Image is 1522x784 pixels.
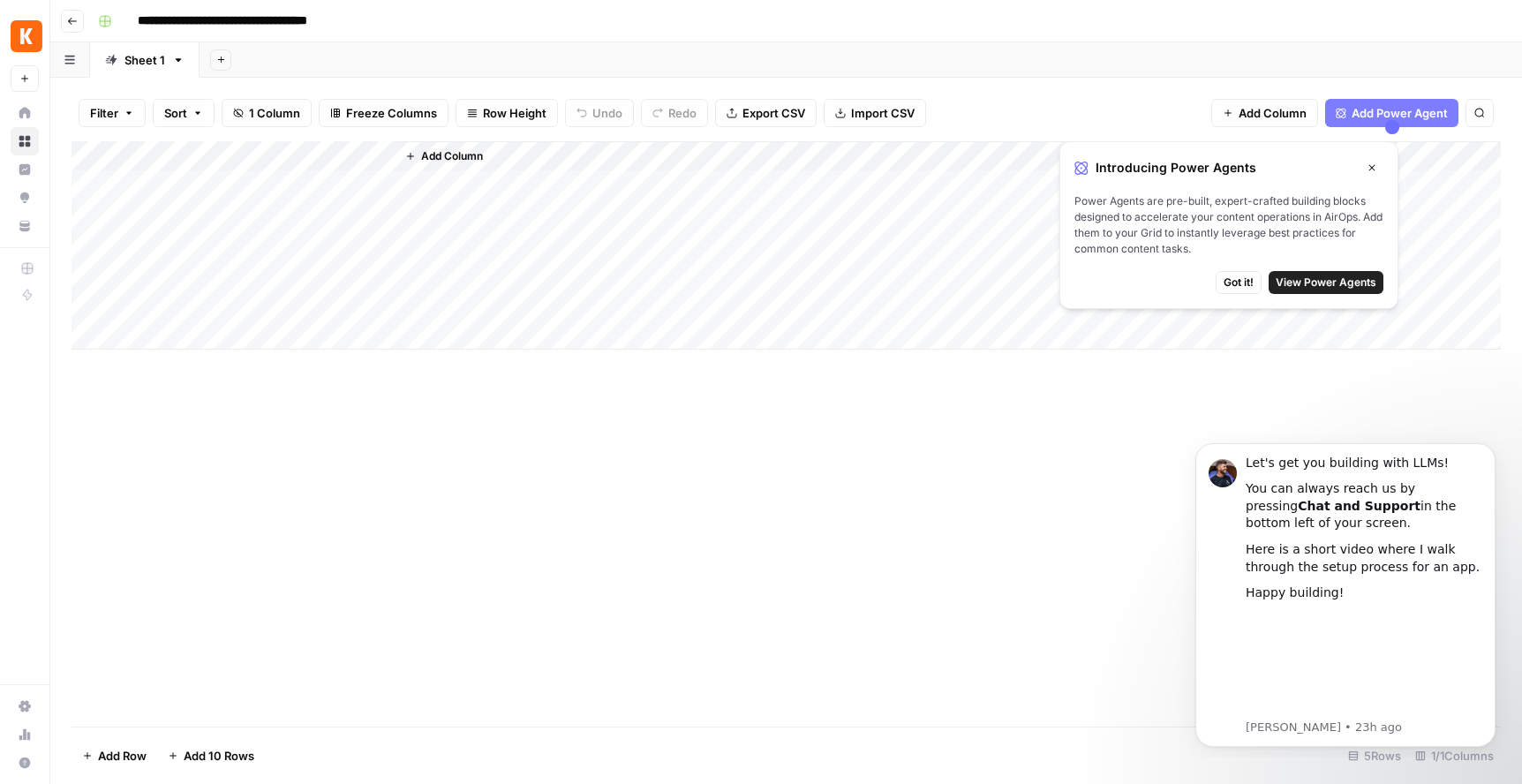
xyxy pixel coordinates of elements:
button: Add Power Agent [1325,99,1458,127]
span: Row Height [483,104,546,122]
button: Undo [565,99,634,127]
span: Sort [164,104,187,122]
a: Sheet 1 [90,42,200,78]
button: Got it! [1216,271,1262,294]
button: Filter [79,99,146,127]
button: 1 Column [222,99,312,127]
div: Sheet 1 [124,51,165,69]
a: Settings [11,692,39,720]
a: Home [11,99,39,127]
span: View Power Agents [1276,275,1376,290]
a: Browse [11,127,39,155]
span: Got it! [1224,275,1254,290]
a: Usage [11,720,39,749]
button: Export CSV [715,99,817,127]
button: Sort [153,99,215,127]
button: Import CSV [824,99,926,127]
a: Your Data [11,212,39,240]
span: 1 Column [249,104,300,122]
button: Add 10 Rows [157,742,265,770]
button: Add Column [1211,99,1318,127]
span: Add 10 Rows [184,747,254,765]
span: Redo [668,104,697,122]
button: Row Height [456,99,558,127]
button: Redo [641,99,708,127]
button: Help + Support [11,749,39,777]
span: Add Column [421,148,483,164]
span: Filter [90,104,118,122]
a: Insights [11,155,39,184]
span: Undo [592,104,622,122]
iframe: youtube [77,184,313,290]
span: Add Row [98,747,147,765]
button: Freeze Columns [319,99,448,127]
div: Introducing Power Agents [1074,156,1383,179]
button: Add Column [398,145,490,168]
span: Export CSV [742,104,805,122]
button: View Power Agents [1269,271,1383,294]
span: Import CSV [851,104,915,122]
img: Kayak Logo [11,20,42,52]
a: Opportunities [11,184,39,212]
button: Workspace: Kayak [11,14,39,58]
iframe: Intercom notifications message [1169,427,1522,758]
span: Add Column [1239,104,1307,122]
span: Freeze Columns [346,104,437,122]
p: Message from Steven, sent 23h ago [77,292,313,308]
span: Power Agents are pre-built, expert-crafted building blocks designed to accelerate your content op... [1074,193,1383,257]
button: Add Row [72,742,157,770]
span: Add Power Agent [1352,104,1448,122]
